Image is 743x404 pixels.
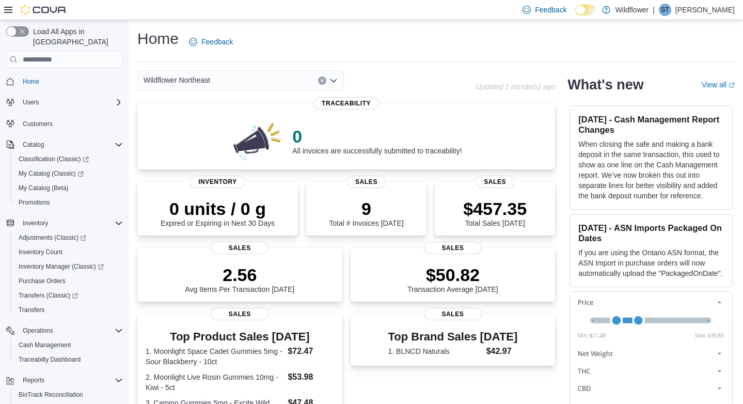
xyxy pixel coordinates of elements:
button: Traceabilty Dashboard [10,352,127,367]
p: 0 [292,126,462,147]
a: Purchase Orders [14,275,70,287]
button: Reports [19,374,49,386]
span: Inventory [190,176,245,188]
span: BioTrack Reconciliation [19,391,83,399]
span: Traceability [313,97,379,110]
span: Adjustments (Classic) [14,231,123,244]
svg: External link [729,82,735,88]
p: [PERSON_NAME] [675,4,735,16]
span: Customers [23,120,53,128]
a: Transfers (Classic) [10,288,127,303]
span: Traceabilty Dashboard [14,353,123,366]
img: Cova [21,5,67,15]
a: Inventory Manager (Classic) [10,259,127,274]
div: Sarah Tahir [659,4,671,16]
span: Sales [211,242,268,254]
span: Adjustments (Classic) [19,234,86,242]
button: Catalog [2,137,127,152]
a: BioTrack Reconciliation [14,389,87,401]
h3: Top Product Sales [DATE] [146,331,334,343]
button: Customers [2,116,127,131]
span: Operations [23,327,53,335]
div: Total # Invoices [DATE] [329,198,403,227]
a: Home [19,75,43,88]
span: Home [23,77,39,86]
p: When closing the safe and making a bank deposit in the same transaction, this used to show as one... [578,139,724,201]
button: Inventory Count [10,245,127,259]
a: Customers [19,118,57,130]
p: 2.56 [185,265,294,285]
span: Purchase Orders [14,275,123,287]
button: Cash Management [10,338,127,352]
span: Users [19,96,123,108]
dt: 1. Moonlight Space Cadet Gummies 5mg - Sour Blackberry - 10ct [146,346,283,367]
span: Traceabilty Dashboard [19,355,81,364]
h1: Home [137,28,179,49]
span: Transfers (Classic) [14,289,123,302]
dt: 1. BLNCD Naturals [388,346,482,356]
a: My Catalog (Beta) [14,182,73,194]
span: BioTrack Reconciliation [14,389,123,401]
span: Classification (Classic) [14,153,123,165]
span: Transfers [19,306,44,314]
button: Home [2,74,127,89]
a: Cash Management [14,339,75,351]
button: Inventory [19,217,52,229]
a: Classification (Classic) [14,153,93,165]
a: Traceabilty Dashboard [14,353,85,366]
span: Sales [424,308,482,320]
span: Wildflower Northeast [144,74,210,86]
a: My Catalog (Classic) [14,167,88,180]
span: Inventory [19,217,123,229]
p: If you are using the Ontario ASN format, the ASN Import in purchase orders will now automatically... [578,247,724,278]
span: Inventory Count [14,246,123,258]
button: Users [19,96,43,108]
a: Adjustments (Classic) [14,231,90,244]
span: Sales [347,176,386,188]
span: Feedback [535,5,566,15]
span: Promotions [14,196,123,209]
a: Inventory Manager (Classic) [14,260,108,273]
span: Cash Management [14,339,123,351]
span: Classification (Classic) [19,155,89,163]
h3: Top Brand Sales [DATE] [388,331,518,343]
span: Promotions [19,198,50,207]
img: 0 [231,120,284,161]
a: Feedback [185,32,237,52]
button: Users [2,95,127,110]
span: Inventory Manager (Classic) [19,262,104,271]
p: Updated 1 minute(s) ago [476,83,555,91]
button: Purchase Orders [10,274,127,288]
span: My Catalog (Classic) [19,169,84,178]
button: Operations [19,324,57,337]
button: Transfers [10,303,127,317]
a: Transfers (Classic) [14,289,82,302]
p: Wildflower [615,4,649,16]
span: Inventory Count [19,248,62,256]
button: Reports [2,373,127,387]
dd: $42.97 [486,345,518,358]
dt: 2. Moonlight Live Rosin Gummies 10mg - Kiwi - 5ct [146,372,283,393]
span: Feedback [201,37,233,47]
div: All invoices are successfully submitted to traceability! [292,126,462,155]
span: My Catalog (Beta) [19,184,69,192]
div: Total Sales [DATE] [463,198,527,227]
a: View allExternal link [702,81,735,89]
span: My Catalog (Classic) [14,167,123,180]
button: Promotions [10,195,127,210]
a: Inventory Count [14,246,67,258]
a: My Catalog (Classic) [10,166,127,181]
span: My Catalog (Beta) [14,182,123,194]
span: Purchase Orders [19,277,66,285]
a: Adjustments (Classic) [10,230,127,245]
div: Avg Items Per Transaction [DATE] [185,265,294,293]
span: Sales [476,176,514,188]
button: Operations [2,323,127,338]
span: Catalog [23,141,44,149]
a: Promotions [14,196,54,209]
span: Reports [23,376,44,384]
p: 0 units / 0 g [161,198,275,219]
span: Operations [19,324,123,337]
span: Home [19,75,123,88]
button: BioTrack Reconciliation [10,387,127,402]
